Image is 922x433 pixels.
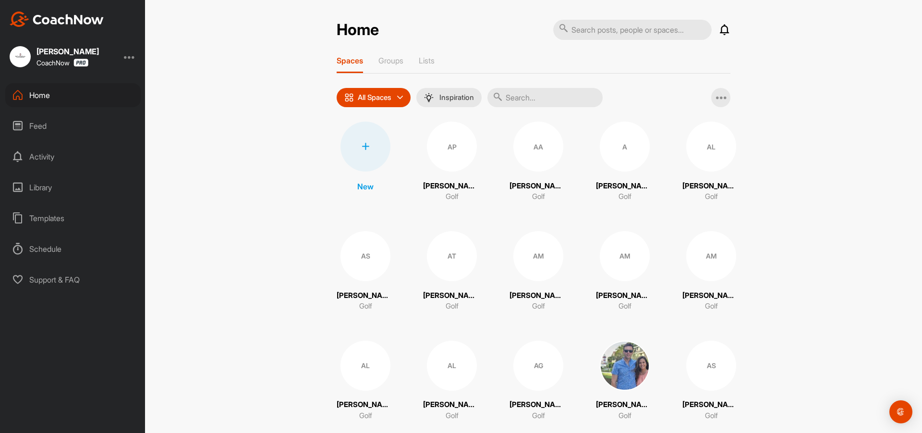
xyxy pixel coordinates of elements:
[596,181,654,192] p: [PERSON_NAME]
[510,290,567,301] p: [PERSON_NAME]
[686,122,736,172] div: AL
[337,399,394,410] p: [PERSON_NAME]
[682,341,740,421] a: AS[PERSON_NAME]Golf
[5,114,141,138] div: Feed
[682,399,740,410] p: [PERSON_NAME]
[359,410,372,421] p: Golf
[340,341,390,391] div: AL
[510,341,567,421] a: AG[PERSON_NAME]Golf
[427,231,477,281] div: AT
[600,341,650,391] img: square_ecc7131e8ad58ccc6a1cf36274eb2392.jpg
[10,12,104,27] img: CoachNow
[705,191,718,202] p: Golf
[513,122,563,172] div: AA
[446,301,459,312] p: Golf
[686,231,736,281] div: AM
[600,231,650,281] div: AM
[510,122,567,202] a: AA[PERSON_NAME]Golf
[359,301,372,312] p: Golf
[5,83,141,107] div: Home
[596,341,654,421] a: [PERSON_NAME]Golf
[73,59,88,67] img: CoachNow Pro
[446,191,459,202] p: Golf
[419,56,435,65] p: Lists
[358,94,391,101] p: All Spaces
[337,56,363,65] p: Spaces
[10,46,31,67] img: square_195cdcbc2652251a96ebd06b5f5071f4.jpg
[344,93,354,102] img: icon
[337,231,394,312] a: AS[PERSON_NAME]Golf
[532,301,545,312] p: Golf
[619,191,631,202] p: Golf
[357,181,374,192] p: New
[889,400,912,423] div: Open Intercom Messenger
[682,181,740,192] p: [PERSON_NAME]
[513,341,563,391] div: AG
[532,191,545,202] p: Golf
[5,145,141,169] div: Activity
[619,410,631,421] p: Golf
[423,231,481,312] a: AT[PERSON_NAME]Golf
[682,122,740,202] a: AL[PERSON_NAME]Golf
[36,59,88,67] div: CoachNow
[510,399,567,410] p: [PERSON_NAME]
[510,181,567,192] p: [PERSON_NAME]
[600,122,650,172] div: A
[424,93,434,102] img: menuIcon
[423,122,481,202] a: AP[PERSON_NAME]Golf
[446,410,459,421] p: Golf
[686,341,736,391] div: AS
[5,237,141,261] div: Schedule
[427,122,477,172] div: AP
[513,231,563,281] div: AM
[340,231,390,281] div: AS
[337,21,379,39] h2: Home
[705,410,718,421] p: Golf
[596,290,654,301] p: [PERSON_NAME]
[423,399,481,410] p: [PERSON_NAME]
[510,231,567,312] a: AM[PERSON_NAME]Golf
[378,56,403,65] p: Groups
[337,341,394,421] a: AL[PERSON_NAME]Golf
[5,175,141,199] div: Library
[36,48,99,55] div: [PERSON_NAME]
[532,410,545,421] p: Golf
[596,231,654,312] a: AM[PERSON_NAME]Golf
[427,341,477,391] div: AL
[682,231,740,312] a: AM[PERSON_NAME]Golf
[619,301,631,312] p: Golf
[423,341,481,421] a: AL[PERSON_NAME]Golf
[682,290,740,301] p: [PERSON_NAME]
[487,88,603,107] input: Search...
[5,206,141,230] div: Templates
[596,399,654,410] p: [PERSON_NAME]
[423,181,481,192] p: [PERSON_NAME]
[553,20,712,40] input: Search posts, people or spaces...
[423,290,481,301] p: [PERSON_NAME]
[439,94,474,101] p: Inspiration
[337,290,394,301] p: [PERSON_NAME]
[705,301,718,312] p: Golf
[5,268,141,292] div: Support & FAQ
[596,122,654,202] a: A[PERSON_NAME]Golf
